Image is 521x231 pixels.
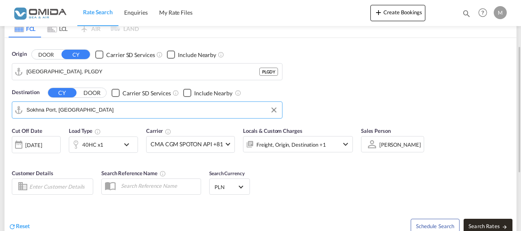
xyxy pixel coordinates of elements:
div: icon-magnify [462,9,471,21]
md-datepicker: Select [12,152,18,163]
div: [DATE] [25,141,42,149]
md-select: Select Currency: zł PLNPoland Zloty [214,181,245,193]
button: CY [48,88,77,97]
div: Include Nearby [194,89,232,97]
md-checkbox: Checkbox No Ink [167,50,216,59]
button: DOOR [78,88,106,97]
md-icon: icon-chevron-down [122,140,136,150]
span: Load Type [69,128,101,134]
span: Enquiries [124,9,148,16]
span: CMA CGM SPOTON API +81 [151,140,223,148]
span: Search Currency [209,170,245,176]
span: Carrier [146,128,171,134]
span: Origin [12,50,26,58]
md-icon: icon-information-outline [94,128,101,135]
md-input-container: Gdynia, PLGDY [12,64,282,80]
input: Enter Customer Details [29,180,90,193]
div: [PERSON_NAME] [379,141,421,148]
md-icon: Unchecked: Ignores neighbouring ports when fetching rates.Checked : Includes neighbouring ports w... [218,51,224,58]
md-icon: Unchecked: Ignores neighbouring ports when fetching rates.Checked : Includes neighbouring ports w... [235,90,241,96]
span: Rate Search [83,9,113,15]
button: icon-plus 400-fgCreate Bookings [370,5,425,21]
button: CY [61,50,90,59]
input: Search by Port [26,104,278,116]
input: Search Reference Name [117,180,201,192]
md-icon: icon-plus 400-fg [374,7,383,17]
img: 459c566038e111ed959c4fc4f0a4b274.png [12,4,67,22]
div: Carrier SD Services [123,89,171,97]
div: 40HC x1 [82,139,103,150]
span: My Rate Files [159,9,193,16]
md-icon: icon-magnify [462,9,471,18]
div: 40HC x1icon-chevron-down [69,136,138,153]
md-input-container: Sokhna Port, EGSOK [12,102,282,118]
button: DOOR [32,50,60,59]
div: PLGDY [259,68,278,76]
md-checkbox: Checkbox No Ink [183,88,232,97]
md-icon: Unchecked: Search for CY (Container Yard) services for all selected carriers.Checked : Search for... [173,90,179,96]
span: Sales Person [361,128,391,134]
md-icon: icon-refresh [9,223,16,230]
div: icon-refreshReset [9,222,30,231]
md-select: Sales Person: MARCIN STOPA [379,139,422,150]
input: Search by Port [26,66,259,78]
div: Include Nearby [178,51,216,59]
span: Locals & Custom Charges [243,128,302,134]
span: Customer Details [12,170,53,176]
div: Freight Origin Destination Factory Stuffingicon-chevron-down [243,136,353,152]
span: Cut Off Date [12,128,42,134]
md-tab-item: LCL [41,20,74,37]
div: Help [476,6,494,20]
md-pagination-wrapper: Use the left and right arrow keys to navigate between tabs [9,20,139,37]
div: Freight Origin Destination Factory Stuffing [256,139,326,150]
div: Carrier SD Services [106,51,155,59]
md-icon: Unchecked: Search for CY (Container Yard) services for all selected carriers.Checked : Search for... [156,51,163,58]
md-tab-item: FCL [9,20,41,37]
md-icon: icon-chevron-down [341,139,350,149]
md-checkbox: Checkbox No Ink [95,50,155,59]
span: Reset [16,222,30,229]
md-checkbox: Checkbox No Ink [112,88,171,97]
span: Search Reference Name [101,170,166,176]
md-icon: Your search will be saved by the below given name [160,170,166,177]
span: Search Rates [468,223,508,229]
md-icon: icon-arrow-right [502,224,508,230]
md-icon: The selected Trucker/Carrierwill be displayed in the rate results If the rates are from another f... [165,128,171,135]
span: Help [476,6,490,20]
div: [DATE] [12,136,61,153]
span: Destination [12,88,39,97]
button: Clear Input [268,104,280,116]
div: M [494,6,507,19]
span: PLN [215,183,237,191]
